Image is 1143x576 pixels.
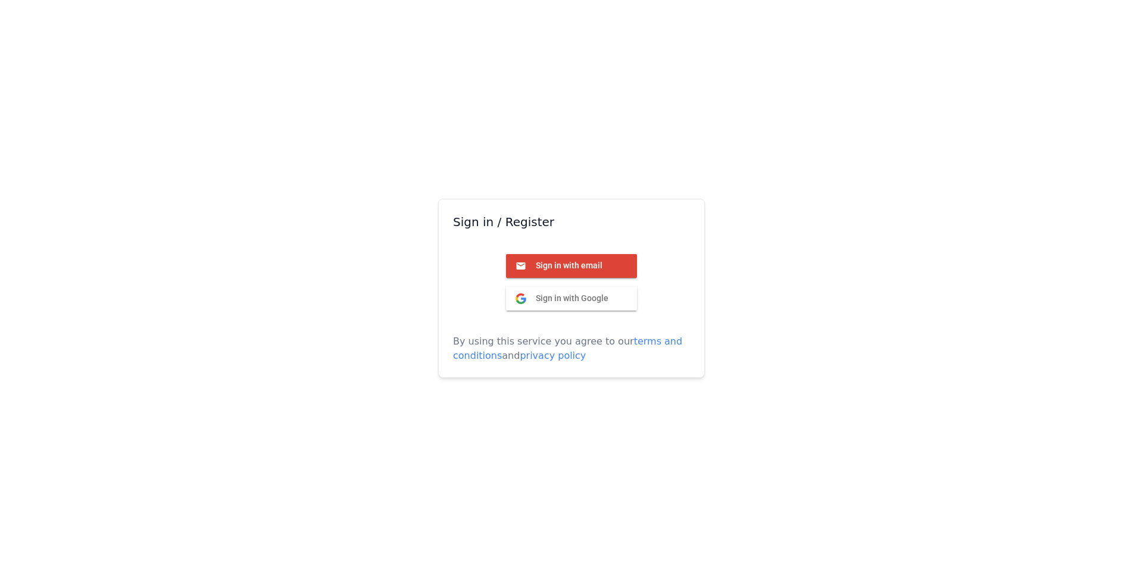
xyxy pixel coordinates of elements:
[453,336,682,361] a: terms and conditions
[506,254,637,278] button: Sign in with email
[453,214,690,230] h3: Sign in / Register
[526,293,608,303] span: Sign in with Google
[506,287,637,311] button: Sign in with Google
[526,260,602,271] span: Sign in with email
[453,334,690,363] p: By using this service you agree to our and
[520,350,586,361] a: privacy policy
